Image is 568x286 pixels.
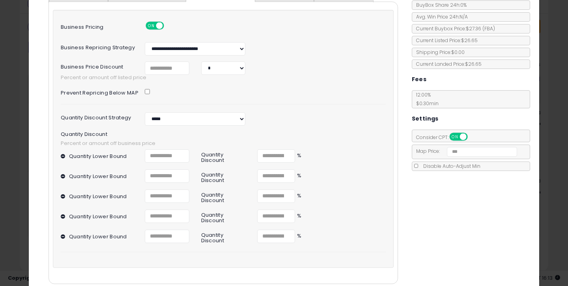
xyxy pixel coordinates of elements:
[412,49,465,56] span: Shipping Price: $0.00
[466,134,479,140] span: OFF
[55,22,139,30] label: Business Pricing
[163,22,176,29] span: OFF
[412,13,468,20] span: Avg. Win Price 24h: N/A
[195,210,251,223] div: Quantity Discount
[412,91,439,107] span: 12.00 %
[195,169,251,183] div: Quantity Discount
[412,114,439,124] h5: Settings
[482,25,495,32] span: ( FBA )
[69,210,127,219] label: Quantity Lower Bound
[412,134,478,141] span: Consider CPT:
[450,134,460,140] span: ON
[466,25,495,32] span: $27.36
[295,192,301,200] span: %
[295,212,301,220] span: %
[55,112,139,121] label: Quantity Discount Strategy
[412,25,495,32] span: Current Buybox Price:
[295,172,301,180] span: %
[61,140,386,147] span: Percent or amount off business price
[195,189,251,203] div: Quantity Discount
[55,42,139,50] label: Business Repricing Strategy
[55,61,139,70] label: Business Price Discount
[147,22,157,29] span: ON
[295,232,301,240] span: %
[69,169,127,179] label: Quantity Lower Bound
[69,189,127,199] label: Quantity Lower Bound
[55,87,139,96] label: Prevent repricing below MAP
[412,148,518,154] span: Map Price:
[69,230,127,240] label: Quantity Lower Bound
[419,163,480,169] span: Disable Auto-Adjust Min
[412,74,427,84] h5: Fees
[412,61,482,67] span: Current Landed Price: $26.65
[412,2,467,8] span: BuyBox Share 24h: 0%
[295,152,301,160] span: %
[61,132,386,137] span: Quantity Discount
[55,74,392,82] span: Percent or amount off listed price
[412,100,439,107] span: $0.30 min
[195,230,251,243] div: Quantity Discount
[195,149,251,163] div: Quantity Discount
[69,149,127,159] label: Quantity Lower Bound
[412,37,478,44] span: Current Listed Price: $26.65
